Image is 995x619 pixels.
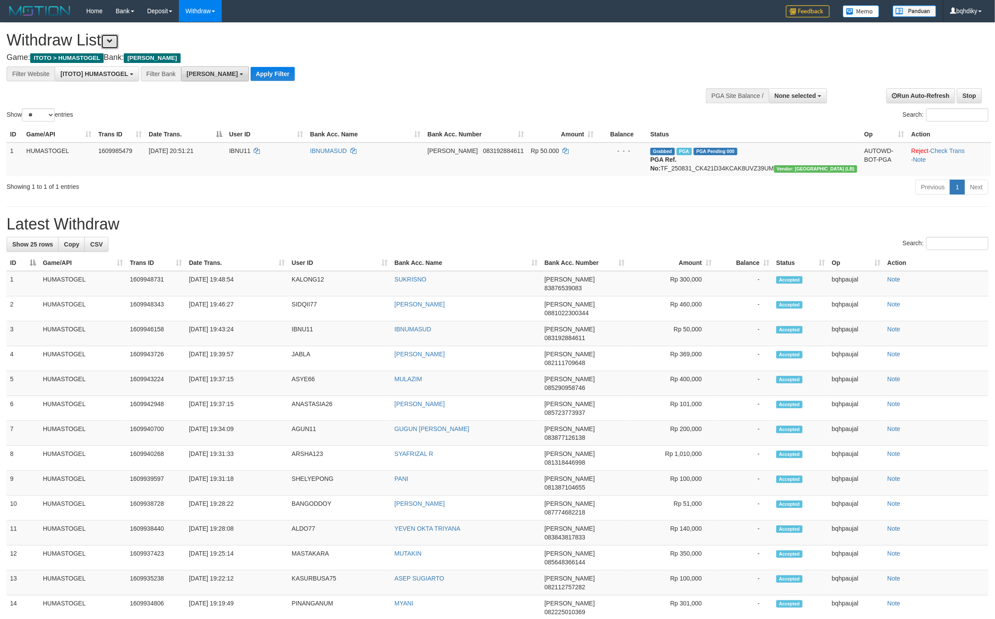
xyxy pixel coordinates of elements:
[628,321,715,346] td: Rp 50,000
[887,450,901,457] a: Note
[288,371,391,396] td: ASYE66
[185,546,288,570] td: [DATE] 19:25:14
[887,500,901,507] a: Note
[391,255,541,271] th: Bank Acc. Name: activate to sort column ascending
[828,346,884,371] td: bqhpaujal
[288,570,391,595] td: KASURBUSA75
[776,600,803,608] span: Accepted
[715,471,773,496] td: -
[310,147,347,154] a: IBNUMASUD
[288,471,391,496] td: SHELYEPONG
[7,546,39,570] td: 12
[715,570,773,595] td: -
[126,471,185,496] td: 1609939597
[39,346,126,371] td: HUMASTOGEL
[884,255,988,271] th: Action
[288,421,391,446] td: AGUN11
[545,600,595,607] span: [PERSON_NAME]
[776,351,803,358] span: Accepted
[545,450,595,457] span: [PERSON_NAME]
[541,255,628,271] th: Bank Acc. Number: activate to sort column ascending
[628,570,715,595] td: Rp 100,000
[775,92,816,99] span: None selected
[126,570,185,595] td: 1609935238
[185,446,288,471] td: [DATE] 19:31:33
[58,237,85,252] a: Copy
[7,396,39,421] td: 6
[126,396,185,421] td: 1609942948
[7,53,655,62] h4: Game: Bank:
[149,147,193,154] span: [DATE] 20:51:21
[60,70,128,77] span: [ITOTO] HUMASTOGEL
[185,421,288,446] td: [DATE] 19:34:09
[124,53,180,63] span: [PERSON_NAME]
[185,471,288,496] td: [DATE] 19:31:18
[126,421,185,446] td: 1609940700
[715,271,773,296] td: -
[545,434,585,441] span: Copy 083877126138 to clipboard
[98,147,133,154] span: 1609985479
[545,400,595,407] span: [PERSON_NAME]
[628,371,715,396] td: Rp 400,000
[23,126,95,143] th: Game/API: activate to sort column ascending
[395,600,413,607] a: MYANI
[647,143,861,176] td: TF_250831_CK421D34KCAK8UVZ39UM
[7,321,39,346] td: 3
[395,550,422,557] a: MUTAKIN
[7,31,655,49] h1: Withdraw List
[395,400,445,407] a: [PERSON_NAME]
[288,271,391,296] td: KALONG12
[545,550,595,557] span: [PERSON_NAME]
[545,559,585,566] span: Copy 085648366144 to clipboard
[7,346,39,371] td: 4
[7,255,39,271] th: ID: activate to sort column descending
[84,237,108,252] a: CSV
[545,309,589,316] span: Copy 0881022300344 to clipboard
[126,296,185,321] td: 1609948343
[545,384,585,391] span: Copy 085290958746 to clipboard
[715,496,773,521] td: -
[776,276,803,284] span: Accepted
[776,525,803,533] span: Accepted
[226,126,307,143] th: User ID: activate to sort column ascending
[39,321,126,346] td: HUMASTOGEL
[7,521,39,546] td: 11
[39,496,126,521] td: HUMASTOGEL
[126,255,185,271] th: Trans ID: activate to sort column ascending
[776,376,803,383] span: Accepted
[706,88,769,103] div: PGA Site Balance /
[185,521,288,546] td: [DATE] 19:28:08
[185,271,288,296] td: [DATE] 19:48:54
[288,446,391,471] td: ARSHA123
[288,546,391,570] td: MASTAKARA
[893,5,936,17] img: panduan.png
[288,321,391,346] td: IBNU11
[307,126,424,143] th: Bank Acc. Name: activate to sort column ascending
[545,459,585,466] span: Copy 081318446998 to clipboard
[185,321,288,346] td: [DATE] 19:43:24
[141,66,181,81] div: Filter Bank
[185,296,288,321] td: [DATE] 19:46:27
[39,371,126,396] td: HUMASTOGEL
[185,496,288,521] td: [DATE] 19:28:22
[887,525,901,532] a: Note
[64,241,79,248] span: Copy
[628,396,715,421] td: Rp 101,000
[288,346,391,371] td: JABLA
[861,143,908,176] td: AUTOWD-BOT-PGA
[694,148,737,155] span: PGA Pending
[887,276,901,283] a: Note
[769,88,827,103] button: None selected
[126,446,185,471] td: 1609940268
[957,88,982,103] a: Stop
[926,108,988,122] input: Search:
[715,521,773,546] td: -
[776,575,803,583] span: Accepted
[395,326,431,333] a: IBNUMASUD
[126,271,185,296] td: 1609948731
[887,88,955,103] a: Run Auto-Refresh
[545,509,585,516] span: Copy 087774682218 to clipboard
[288,255,391,271] th: User ID: activate to sort column ascending
[545,500,595,507] span: [PERSON_NAME]
[531,147,559,154] span: Rp 50.000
